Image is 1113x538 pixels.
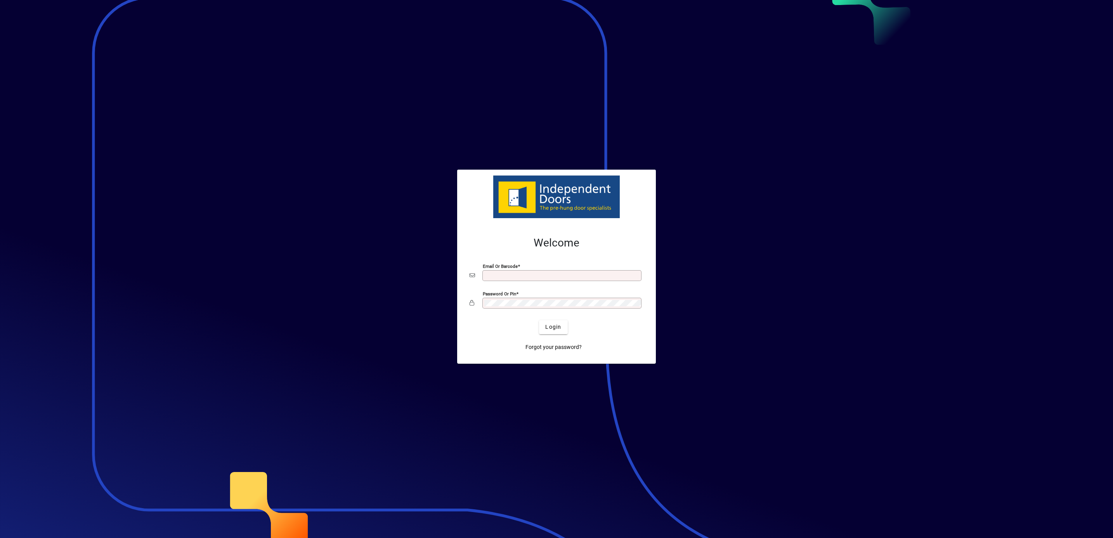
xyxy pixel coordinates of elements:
[470,236,643,250] h2: Welcome
[483,291,516,296] mat-label: Password or Pin
[525,343,582,351] span: Forgot your password?
[539,320,567,334] button: Login
[545,323,561,331] span: Login
[483,263,518,269] mat-label: Email or Barcode
[522,340,585,354] a: Forgot your password?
